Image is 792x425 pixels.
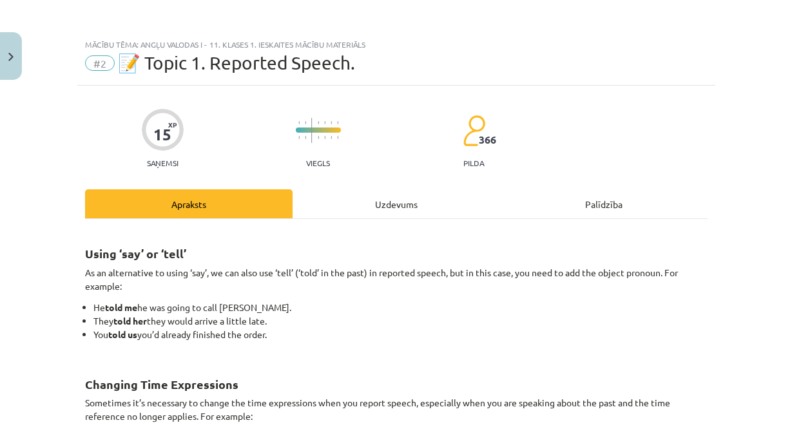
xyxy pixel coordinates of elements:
[298,136,300,139] img: icon-short-line-57e1e144782c952c97e751825c79c345078a6d821885a25fce030b3d8c18986b.svg
[85,55,115,71] span: #2
[318,121,319,124] img: icon-short-line-57e1e144782c952c97e751825c79c345078a6d821885a25fce030b3d8c18986b.svg
[85,266,708,293] p: As an alternative to using ‘say’, we can also use ‘tell’ (‘told’ in the past) in reported speech,...
[479,134,496,146] span: 366
[305,121,306,124] img: icon-short-line-57e1e144782c952c97e751825c79c345078a6d821885a25fce030b3d8c18986b.svg
[85,246,186,261] strong: Using ‘say’ or ‘tell’
[337,136,338,139] img: icon-short-line-57e1e144782c952c97e751825c79c345078a6d821885a25fce030b3d8c18986b.svg
[298,121,300,124] img: icon-short-line-57e1e144782c952c97e751825c79c345078a6d821885a25fce030b3d8c18986b.svg
[311,118,313,143] img: icon-long-line-d9ea69661e0d244f92f715978eff75569469978d946b2353a9bb055b3ed8787d.svg
[118,52,355,73] span: 📝 Topic 1. Reported Speech.
[331,136,332,139] img: icon-short-line-57e1e144782c952c97e751825c79c345078a6d821885a25fce030b3d8c18986b.svg
[85,377,238,392] strong: Changing Time Expressions
[142,158,184,167] p: Saņemsi
[105,301,137,313] strong: told me
[305,136,306,139] img: icon-short-line-57e1e144782c952c97e751825c79c345078a6d821885a25fce030b3d8c18986b.svg
[324,136,325,139] img: icon-short-line-57e1e144782c952c97e751825c79c345078a6d821885a25fce030b3d8c18986b.svg
[85,40,708,49] div: Mācību tēma: Angļu valodas i - 11. klases 1. ieskaites mācību materiāls
[318,136,319,139] img: icon-short-line-57e1e144782c952c97e751825c79c345078a6d821885a25fce030b3d8c18986b.svg
[108,328,137,340] strong: told us
[337,121,338,124] img: icon-short-line-57e1e144782c952c97e751825c79c345078a6d821885a25fce030b3d8c18986b.svg
[293,189,500,218] div: Uzdevums
[113,315,147,326] strong: told her
[500,189,708,218] div: Palīdzība
[93,314,708,328] li: They they would arrive a little late.
[331,121,332,124] img: icon-short-line-57e1e144782c952c97e751825c79c345078a6d821885a25fce030b3d8c18986b.svg
[93,328,708,355] li: You you’d already finished the order.
[8,53,14,61] img: icon-close-lesson-0947bae3869378f0d4975bcd49f059093ad1ed9edebbc8119c70593378902aed.svg
[324,121,325,124] img: icon-short-line-57e1e144782c952c97e751825c79c345078a6d821885a25fce030b3d8c18986b.svg
[168,121,177,128] span: XP
[93,301,708,314] li: He he was going to call [PERSON_NAME].
[85,189,293,218] div: Apraksts
[306,158,330,167] p: Viegls
[463,115,485,147] img: students-c634bb4e5e11cddfef0936a35e636f08e4e9abd3cc4e673bd6f9a4125e45ecb1.svg
[463,158,484,167] p: pilda
[153,126,171,144] div: 15
[85,396,708,423] p: Sometimes it’s necessary to change the time expressions when you report speech, especially when y...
